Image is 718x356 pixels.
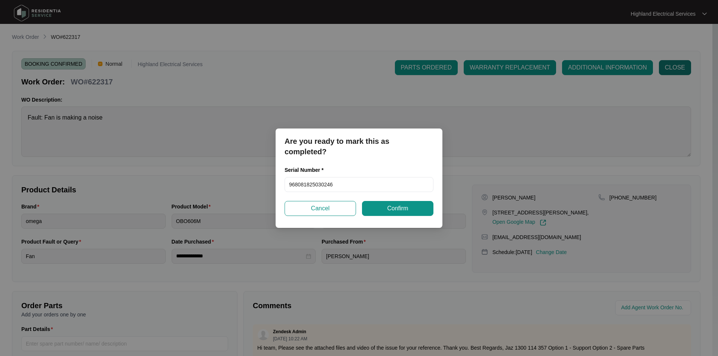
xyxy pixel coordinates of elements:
button: Cancel [285,201,356,216]
button: Confirm [362,201,433,216]
p: Are you ready to mark this as [285,136,433,146]
p: completed? [285,146,433,157]
label: Serial Number * [285,166,329,174]
span: Confirm [387,204,408,213]
span: Cancel [311,204,330,213]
